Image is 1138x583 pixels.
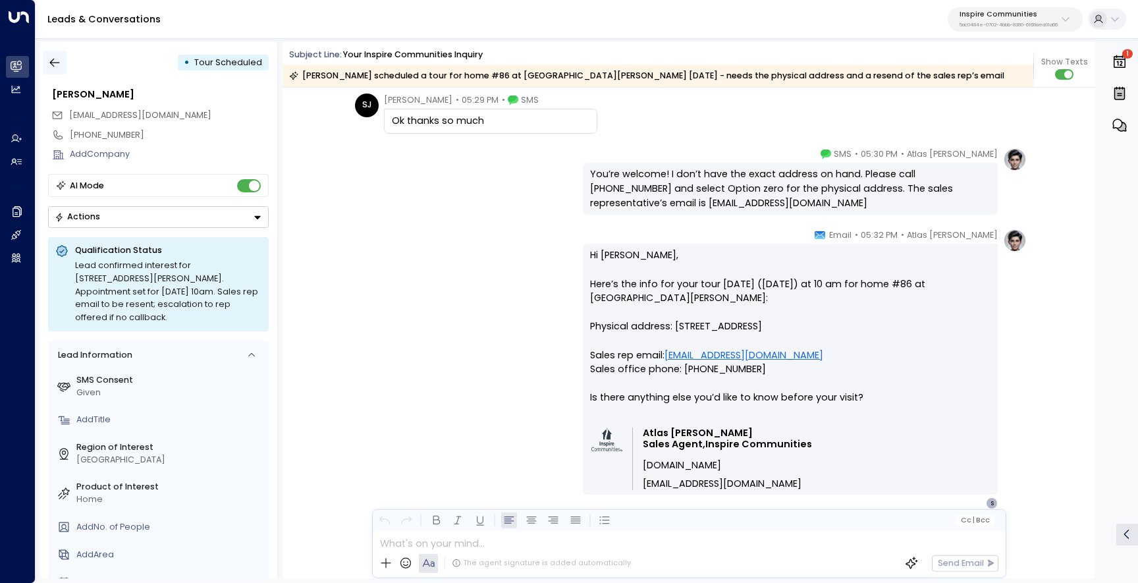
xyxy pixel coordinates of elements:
[398,513,415,529] button: Redo
[861,229,898,242] span: 05:32 PM
[376,513,393,529] button: Undo
[55,211,100,222] div: Actions
[70,129,269,142] div: [PHONE_NUMBER]
[664,348,823,363] a: [EMAIL_ADDRESS][DOMAIN_NAME]
[48,206,269,228] div: Button group with a nested menu
[1108,47,1131,76] button: 1
[591,428,623,451] img: photo
[834,148,852,161] span: SMS
[643,428,753,439] span: Atlas [PERSON_NAME]
[960,516,990,524] span: Cc Bcc
[960,11,1058,18] p: Inspire Communities
[590,167,990,210] div: You’re welcome! I don’t have the exact address on hand. Please call [PHONE_NUMBER] and select Opt...
[53,349,132,362] div: Lead Information
[643,439,705,450] span: Sales Agent,
[705,439,812,450] span: Inspire Communities
[973,516,975,524] span: |
[829,229,852,242] span: Email
[855,229,858,242] span: •
[76,521,264,534] div: AddNo. of People
[1041,56,1088,68] span: Show Texts
[76,481,264,493] label: Product of Interest
[76,387,264,399] div: Given
[48,206,269,228] button: Actions
[907,229,998,242] span: Atlas [PERSON_NAME]
[76,454,264,466] div: [GEOGRAPHIC_DATA]
[75,259,261,324] div: Lead confirmed interest for [STREET_ADDRESS][PERSON_NAME]. Appointment set for [DATE] 10am. Sales...
[452,558,631,569] div: The agent signature is added automatically
[194,57,262,68] span: Tour Scheduled
[289,69,1004,82] div: [PERSON_NAME] scheduled a tour for home #86 at [GEOGRAPHIC_DATA][PERSON_NAME] [DATE] - needs the ...
[907,148,998,161] span: Atlas [PERSON_NAME]
[643,460,721,471] a: [DOMAIN_NAME]
[52,88,269,102] div: [PERSON_NAME]
[69,109,211,121] span: [EMAIL_ADDRESS][DOMAIN_NAME]
[69,109,211,122] span: shejones3150@yahoo.com
[901,229,904,242] span: •
[502,94,505,107] span: •
[70,179,104,192] div: AI Mode
[392,114,589,128] div: Ok thanks so much
[70,148,269,161] div: AddCompany
[456,94,459,107] span: •
[901,148,904,161] span: •
[76,374,264,387] label: SMS Consent
[986,497,998,509] div: S
[184,52,190,73] div: •
[590,248,990,419] p: Hi [PERSON_NAME], Here’s the info for your tour [DATE] ([DATE]) at 10 am for home #86 at [GEOGRAP...
[289,49,342,60] span: Subject Line:
[956,514,994,526] button: Cc|Bcc
[462,94,499,107] span: 05:29 PM
[384,94,452,107] span: [PERSON_NAME]
[355,94,379,117] div: SJ
[861,148,898,161] span: 05:30 PM
[76,414,264,426] div: AddTitle
[1003,148,1027,171] img: profile-logo.png
[76,493,264,506] div: Home
[343,49,483,61] div: Your Inspire Communities Inquiry
[948,7,1083,32] button: Inspire Communities5ac0484e-0702-4bbb-8380-6168aea91a66
[76,549,264,561] div: AddArea
[47,13,161,26] a: Leads & Conversations
[76,441,264,454] label: Region of Interest
[75,244,261,256] p: Qualification Status
[855,148,858,161] span: •
[1003,229,1027,252] img: profile-logo.png
[960,22,1058,28] p: 5ac0484e-0702-4bbb-8380-6168aea91a66
[1122,49,1133,59] span: 1
[643,478,801,489] a: [EMAIL_ADDRESS][DOMAIN_NAME]
[521,94,539,107] span: SMS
